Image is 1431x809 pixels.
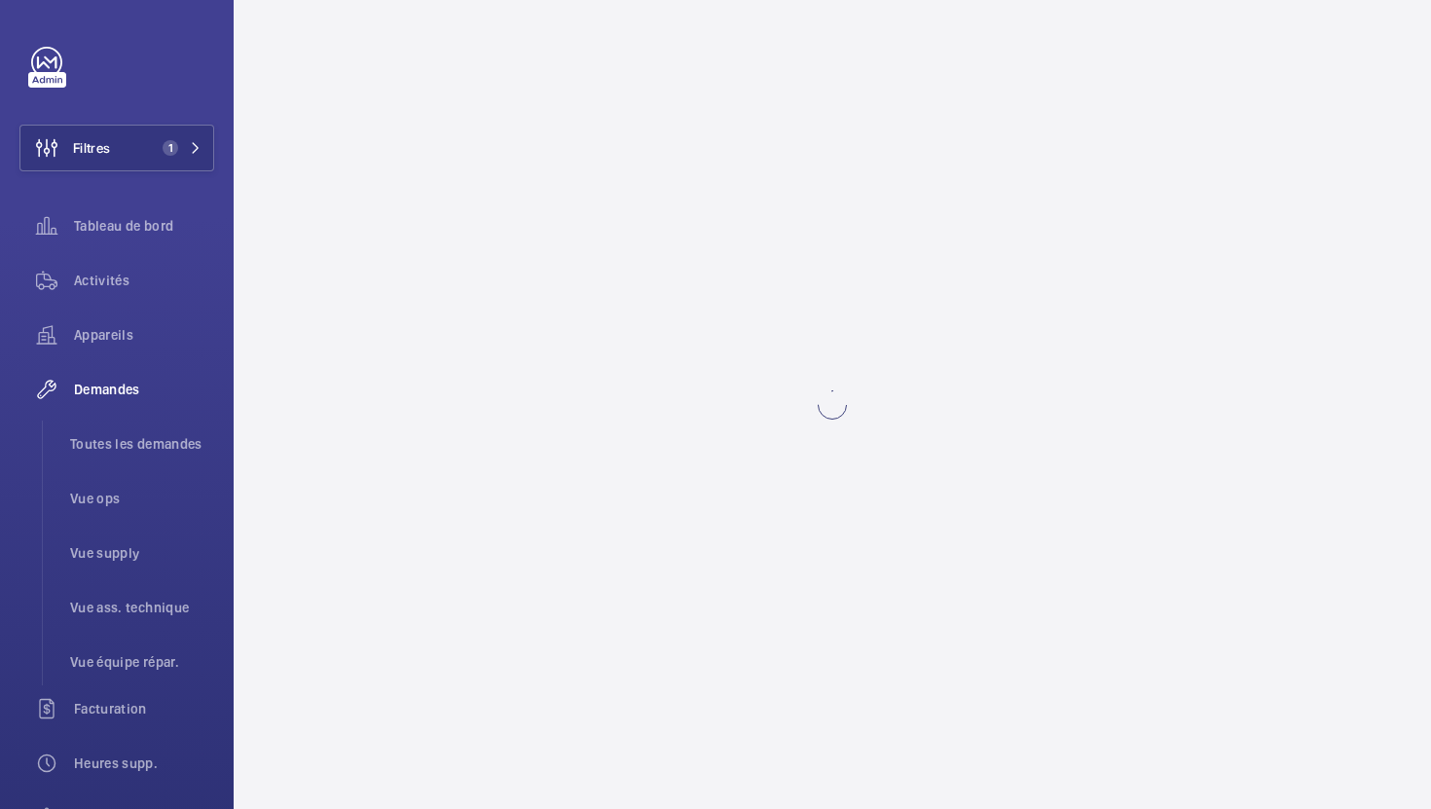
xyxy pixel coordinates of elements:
[74,216,214,236] span: Tableau de bord
[70,543,214,563] span: Vue supply
[163,140,178,156] span: 1
[19,125,214,171] button: Filtres1
[74,699,214,718] span: Facturation
[70,489,214,508] span: Vue ops
[70,598,214,617] span: Vue ass. technique
[74,271,214,290] span: Activités
[70,652,214,672] span: Vue équipe répar.
[70,434,214,454] span: Toutes les demandes
[74,754,214,773] span: Heures supp.
[74,325,214,345] span: Appareils
[73,138,110,158] span: Filtres
[74,380,214,399] span: Demandes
